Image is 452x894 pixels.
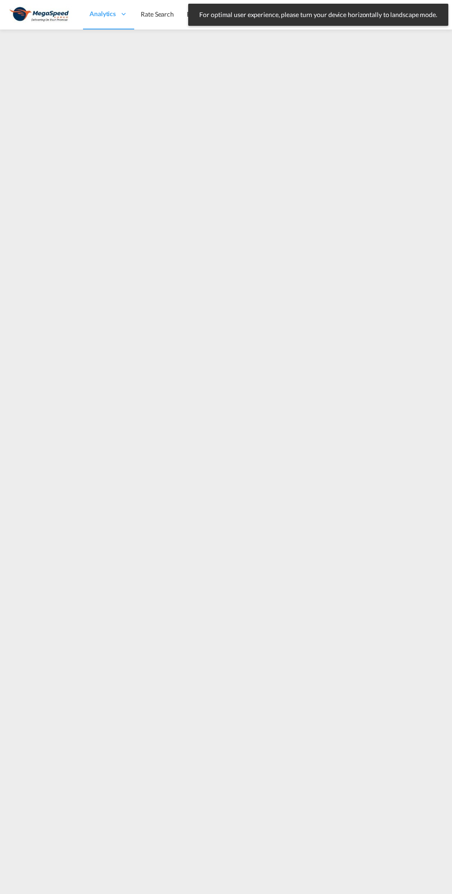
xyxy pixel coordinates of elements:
span: Rate Search [141,10,174,18]
span: For optimal user experience, please turn your device horizontally to landscape mode. [196,10,440,19]
span: Analytics [89,9,116,18]
img: ad002ba0aea611eda5429768204679d3.JPG [9,4,71,25]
